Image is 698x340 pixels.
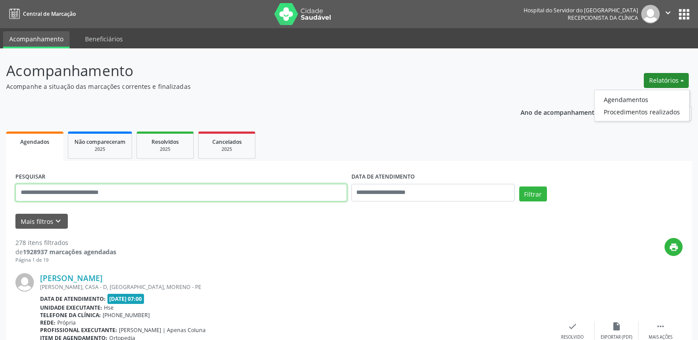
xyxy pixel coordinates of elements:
div: Hospital do Servidor do [GEOGRAPHIC_DATA] [524,7,638,14]
ul: Relatórios [594,90,690,121]
span: Agendados [20,138,49,146]
span: Hse [104,304,114,311]
label: PESQUISAR [15,170,45,184]
label: DATA DE ATENDIMENTO [351,170,415,184]
i: print [669,242,679,252]
div: 2025 [143,146,187,153]
span: Própria [57,319,76,326]
div: de [15,247,116,256]
button: Relatórios [644,73,689,88]
b: Profissional executante: [40,326,117,334]
p: Ano de acompanhamento [521,106,598,117]
i: insert_drive_file [612,322,621,331]
i: check [568,322,577,331]
div: 2025 [74,146,126,153]
a: Procedimentos realizados [595,106,689,118]
a: [PERSON_NAME] [40,273,103,283]
a: Agendamentos [595,93,689,106]
span: Não compareceram [74,138,126,146]
div: 278 itens filtrados [15,238,116,247]
i:  [663,8,673,18]
span: Central de Marcação [23,10,76,18]
b: Telefone da clínica: [40,311,101,319]
button: Mais filtroskeyboard_arrow_down [15,214,68,229]
span: [PHONE_NUMBER] [103,311,150,319]
a: Beneficiários [79,31,129,47]
span: Recepcionista da clínica [568,14,638,22]
button:  [660,5,676,23]
strong: 1928937 marcações agendadas [23,248,116,256]
i:  [656,322,665,331]
b: Unidade executante: [40,304,102,311]
img: img [641,5,660,23]
img: img [15,273,34,292]
button: apps [676,7,692,22]
button: Filtrar [519,186,547,201]
b: Data de atendimento: [40,295,106,303]
div: Página 1 de 19 [15,256,116,264]
p: Acompanhamento [6,60,486,82]
span: [DATE] 07:00 [107,294,144,304]
b: Rede: [40,319,55,326]
a: Central de Marcação [6,7,76,21]
i: keyboard_arrow_down [53,216,63,226]
button: print [665,238,683,256]
div: [PERSON_NAME], CASA - D, [GEOGRAPHIC_DATA], MORENO - PE [40,283,550,291]
span: [PERSON_NAME] | Apenas Coluna [119,326,206,334]
span: Resolvidos [151,138,179,146]
div: 2025 [205,146,249,153]
a: Acompanhamento [3,31,70,48]
span: Cancelados [212,138,242,146]
p: Acompanhe a situação das marcações correntes e finalizadas [6,82,486,91]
